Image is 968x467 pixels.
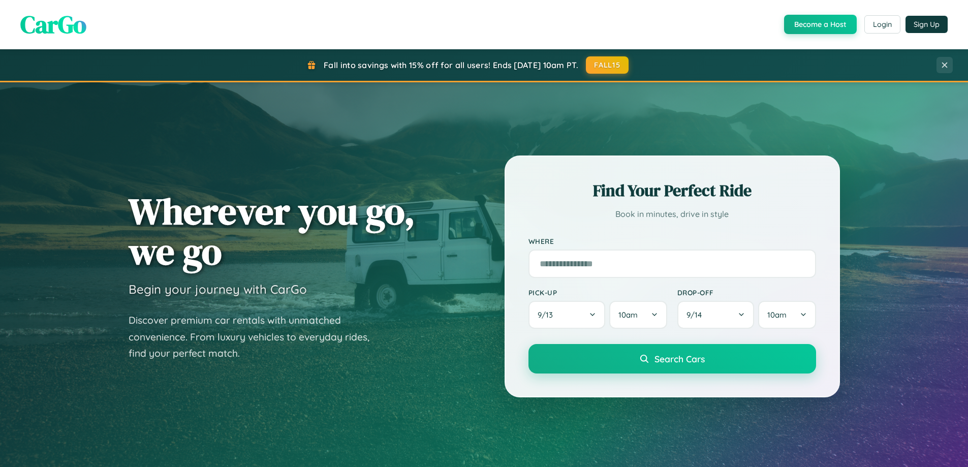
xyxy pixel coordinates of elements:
[129,191,415,271] h1: Wherever you go, we go
[528,288,667,297] label: Pick-up
[905,16,948,33] button: Sign Up
[784,15,857,34] button: Become a Host
[677,288,816,297] label: Drop-off
[864,15,900,34] button: Login
[20,8,86,41] span: CarGo
[654,353,705,364] span: Search Cars
[528,179,816,202] h2: Find Your Perfect Ride
[538,310,558,320] span: 9 / 13
[758,301,816,329] button: 10am
[767,310,787,320] span: 10am
[677,301,755,329] button: 9/14
[129,282,307,297] h3: Begin your journey with CarGo
[528,301,606,329] button: 9/13
[618,310,638,320] span: 10am
[129,312,383,362] p: Discover premium car rentals with unmatched convenience. From luxury vehicles to everyday rides, ...
[324,60,578,70] span: Fall into savings with 15% off for all users! Ends [DATE] 10am PT.
[609,301,667,329] button: 10am
[528,207,816,222] p: Book in minutes, drive in style
[686,310,707,320] span: 9 / 14
[528,237,816,245] label: Where
[528,344,816,373] button: Search Cars
[586,56,629,74] button: FALL15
